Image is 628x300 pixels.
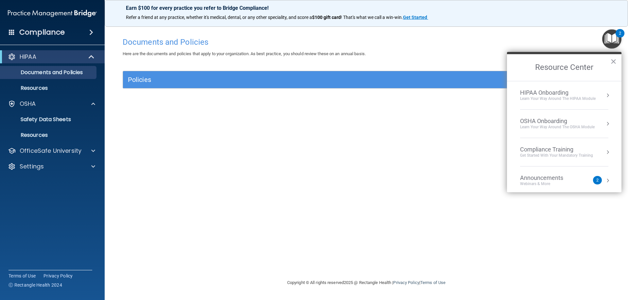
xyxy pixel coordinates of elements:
a: Settings [8,163,95,170]
a: Terms of Use [9,273,36,279]
a: Policies [128,74,605,85]
strong: Get Started [403,15,427,20]
p: Earn $100 for every practice you refer to Bridge Compliance! [126,5,607,11]
h2: Resource Center [507,54,621,81]
div: Announcements [520,174,576,182]
p: Resources [4,85,94,91]
p: OfficeSafe University [20,147,81,155]
span: ! That's what we call a win-win. [341,15,403,20]
a: OSHA [8,100,95,108]
h4: Documents and Policies [123,38,610,46]
a: Privacy Policy [44,273,73,279]
div: Learn Your Way around the HIPAA module [520,96,596,102]
img: PMB logo [8,7,97,20]
p: HIPAA [20,53,36,61]
div: 2 [619,33,621,42]
button: Close [610,56,617,67]
button: Open Resource Center, 2 new notifications [602,29,621,49]
a: Get Started [403,15,428,20]
p: Settings [20,163,44,170]
div: Resource Center [507,52,621,192]
a: HIPAA [8,53,95,61]
div: Copyright © All rights reserved 2025 @ Rectangle Health | | [247,272,486,293]
div: Learn your way around the OSHA module [520,124,595,130]
div: Get Started with your mandatory training [520,153,593,158]
a: OfficeSafe University [8,147,95,155]
div: Compliance Training [520,146,593,153]
h5: Policies [128,76,483,83]
span: Refer a friend at any practice, whether it's medical, dental, or any other speciality, and score a [126,15,312,20]
div: Webinars & More [520,181,576,187]
span: Ⓒ Rectangle Health 2024 [9,282,62,288]
span: Here are the documents and policies that apply to your organization. As best practice, you should... [123,51,366,56]
h4: Compliance [19,28,65,37]
p: Documents and Policies [4,69,94,76]
div: OSHA Onboarding [520,118,595,125]
p: Resources [4,132,94,138]
a: Privacy Policy [393,280,419,285]
p: OSHA [20,100,36,108]
a: Terms of Use [420,280,445,285]
div: HIPAA Onboarding [520,89,596,96]
p: Safety Data Sheets [4,116,94,123]
strong: $100 gift card [312,15,341,20]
